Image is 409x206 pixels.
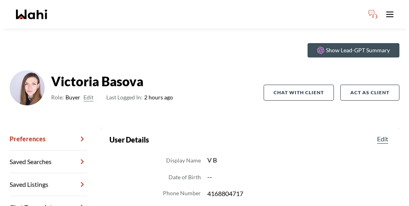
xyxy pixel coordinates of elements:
a: Preferences [10,128,87,151]
dt: Display Name [166,156,201,165]
span: Buyer [66,93,80,102]
span: 2 hours ago [106,93,173,102]
dd: V B [207,155,390,165]
button: Chat with client [264,85,334,101]
a: Saved Searches [10,151,87,173]
img: ACg8ocJLbAeaUcNUA22zjGfI_44N4GMYf3ED1k8w5Dfc8rLNrV9eliWx=s96-c [10,70,45,105]
button: Toggle open navigation menu [382,6,398,22]
a: Wahi homepage [16,10,47,19]
span: Role: [51,93,64,102]
button: Act as Client [340,85,399,101]
dt: Date of Birth [169,172,201,182]
h2: User Details [109,134,149,145]
strong: Victoria Basova [51,73,173,89]
span: Last Logged In: [106,94,143,101]
dd: 4168804717 [207,188,390,199]
dd: -- [207,172,390,182]
button: Edit [375,134,390,144]
button: Edit [83,93,93,102]
dt: Phone Number [163,188,201,199]
button: Show Lead-GPT Summary [308,43,399,57]
p: Show Lead-GPT Summary [326,46,390,54]
a: Saved Listings [10,173,87,196]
